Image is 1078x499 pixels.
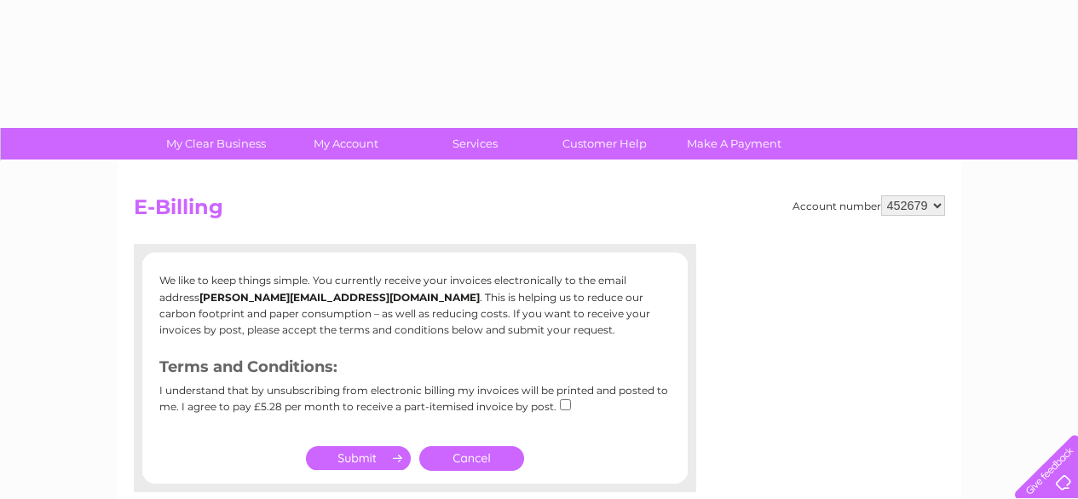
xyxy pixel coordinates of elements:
a: My Clear Business [146,128,286,160]
a: Services [405,128,545,160]
a: Cancel [419,446,524,471]
a: Make A Payment [664,128,804,160]
a: Customer Help [534,128,675,160]
div: Account number [793,195,945,216]
h2: E-Billing [134,195,945,228]
div: I understand that by unsubscribing from electronic billing my invoices will be printed and posted... [159,385,671,425]
a: My Account [275,128,416,160]
input: Submit [306,446,411,470]
p: We like to keep things simple. You currently receive your invoices electronically to the email ad... [159,272,671,338]
b: [PERSON_NAME][EMAIL_ADDRESS][DOMAIN_NAME] [199,291,480,304]
h3: Terms and Conditions: [159,355,671,385]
